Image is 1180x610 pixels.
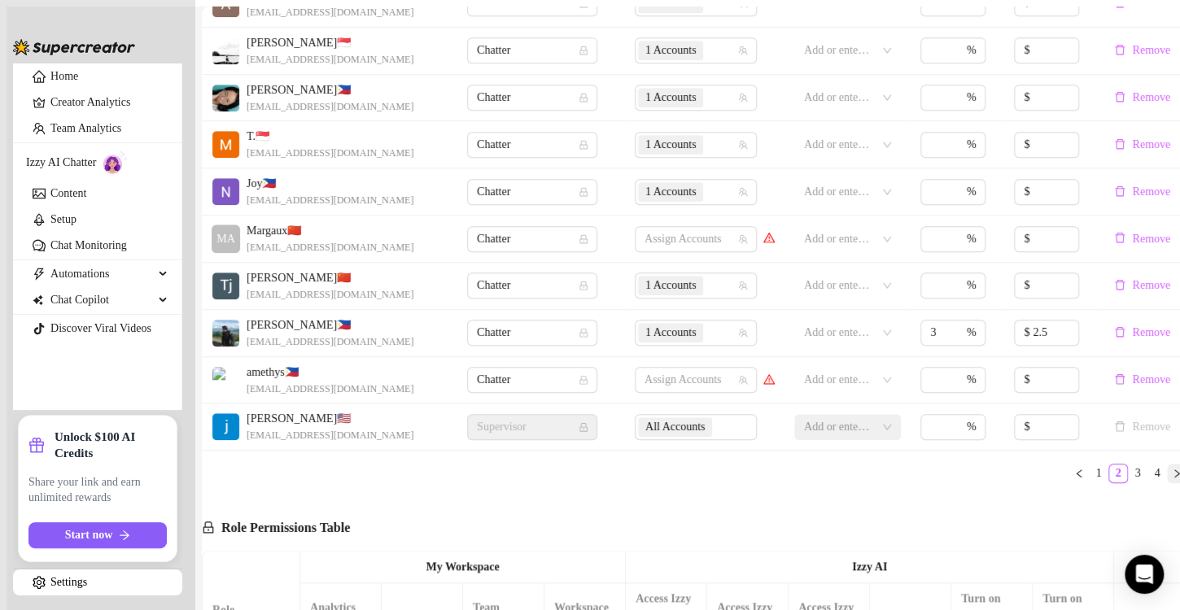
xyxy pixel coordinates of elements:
[1128,464,1147,483] li: 3
[645,183,697,201] span: 1 Accounts
[1108,370,1177,390] button: Remove
[247,410,413,428] span: [PERSON_NAME] 🇺🇸
[247,269,413,287] span: [PERSON_NAME] 🇨🇳
[202,521,215,534] span: lock
[212,272,239,299] img: Tj Espiritu
[1132,44,1170,57] span: Remove
[645,41,697,59] span: 1 Accounts
[638,323,704,342] span: 1 Accounts
[216,230,235,248] span: MA
[247,316,413,334] span: [PERSON_NAME] 🇵🇭
[1132,233,1170,246] span: Remove
[579,93,588,102] span: lock
[1114,138,1125,150] span: delete
[477,368,588,392] span: Chatter
[638,88,704,107] span: 1 Accounts
[50,576,87,588] a: Settings
[1132,326,1170,339] span: Remove
[50,239,127,251] a: Chat Monitoring
[738,234,748,244] span: team
[247,381,413,397] span: [EMAIL_ADDRESS][DOMAIN_NAME]
[247,5,413,20] span: [EMAIL_ADDRESS][DOMAIN_NAME]
[1108,276,1177,295] button: Remove
[638,417,713,437] span: All Accounts
[247,146,413,161] span: [EMAIL_ADDRESS][DOMAIN_NAME]
[645,418,706,436] span: All Accounts
[477,273,588,298] span: Chatter
[212,37,239,64] img: Wyne
[212,178,239,205] img: Joy
[477,320,588,345] span: Chatter
[477,133,588,157] span: Chatter
[247,240,413,255] span: [EMAIL_ADDRESS][DOMAIN_NAME]
[1129,464,1147,482] a: 3
[50,187,86,199] a: Content
[247,34,413,52] span: [PERSON_NAME] 🇸🇬
[645,89,697,107] span: 1 Accounts
[1108,135,1177,155] button: Remove
[477,38,588,63] span: Chatter
[50,213,76,225] a: Setup
[638,135,704,155] span: 1 Accounts
[247,334,413,350] span: [EMAIL_ADDRESS][DOMAIN_NAME]
[212,413,239,440] img: jocelyne espinosa
[738,140,748,150] span: team
[247,99,413,115] span: [EMAIL_ADDRESS][DOMAIN_NAME]
[1114,373,1125,385] span: delete
[738,328,748,338] span: team
[28,474,167,506] span: Share your link and earn unlimited rewards
[1108,464,1128,483] li: 2
[1089,464,1108,483] li: 1
[50,322,151,334] a: Discover Viral Videos
[1074,468,1084,478] span: left
[1114,91,1125,102] span: delete
[763,232,775,243] span: warning
[247,364,413,381] span: amethys 🇵🇭
[247,52,413,68] span: [EMAIL_ADDRESS][DOMAIN_NAME]
[579,234,588,244] span: lock
[645,277,697,294] span: 1 Accounts
[50,70,78,82] a: Home
[1108,182,1177,202] button: Remove
[579,140,588,150] span: lock
[212,320,239,346] img: John
[212,131,239,158] img: Trixia Sy
[1132,373,1170,386] span: Remove
[1114,44,1125,55] span: delete
[738,281,748,290] span: team
[13,39,135,55] img: logo-BBDzfeDw.svg
[579,422,588,432] span: lock
[50,287,154,313] span: Chat Copilot
[1108,323,1177,342] button: Remove
[738,375,748,385] span: team
[579,328,588,338] span: lock
[247,193,413,208] span: [EMAIL_ADDRESS][DOMAIN_NAME]
[33,294,43,306] img: Chat Copilot
[1108,41,1177,60] button: Remove
[1108,88,1177,107] button: Remove
[763,373,775,385] span: warning
[1114,326,1125,338] span: delete
[579,281,588,290] span: lock
[477,180,588,204] span: Chatter
[28,522,167,548] button: Start nowarrow-right
[1132,185,1170,198] span: Remove
[247,287,413,303] span: [EMAIL_ADDRESS][DOMAIN_NAME]
[579,187,588,197] span: lock
[65,529,113,542] span: Start now
[638,276,704,295] span: 1 Accounts
[477,415,588,439] span: Supervisor
[738,46,748,55] span: team
[1108,417,1177,437] button: Remove
[1069,464,1089,483] li: Previous Page
[55,429,167,461] strong: Unlock $100 AI Credits
[247,428,413,443] span: [EMAIL_ADDRESS][DOMAIN_NAME]
[1132,91,1170,104] span: Remove
[738,187,748,197] span: team
[645,324,697,342] span: 1 Accounts
[247,81,413,99] span: [PERSON_NAME] 🇵🇭
[477,85,588,110] span: Chatter
[579,375,588,385] span: lock
[1109,464,1127,482] a: 2
[247,222,413,240] span: Margaux 🇨🇳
